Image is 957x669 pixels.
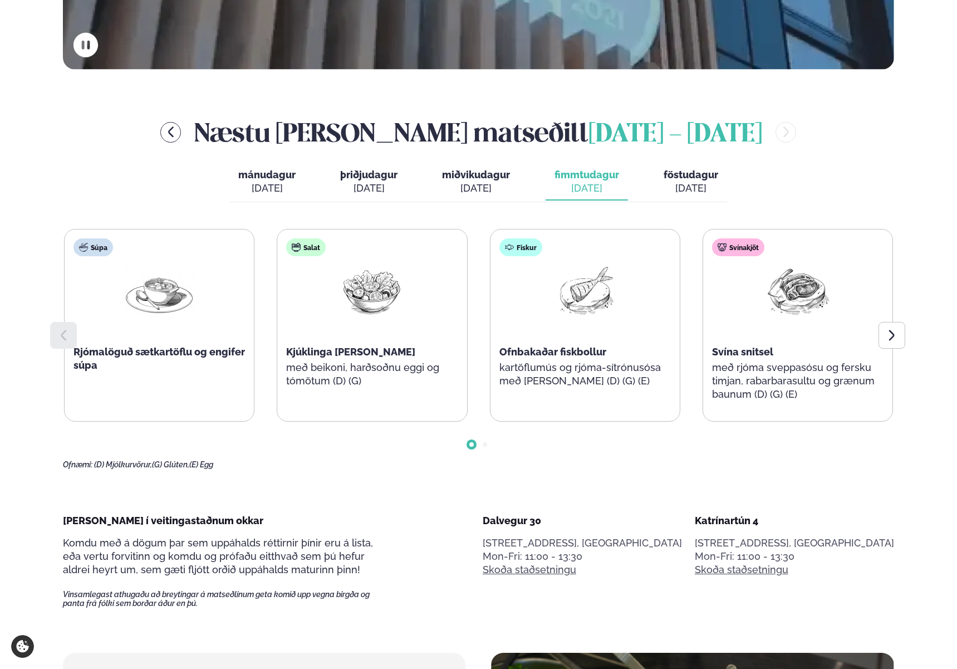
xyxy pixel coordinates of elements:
span: miðvikudagur [442,169,510,180]
span: (G) Glúten, [152,460,189,469]
div: Mon-Fri: 11:00 - 13:30 [483,550,682,563]
p: með beikoni, harðsoðnu eggi og tómötum (D) (G) [286,361,458,388]
span: Vinsamlegast athugaðu að breytingar á matseðlinum geta komið upp vegna birgða og panta frá fólki ... [63,590,389,608]
img: pork.svg [718,243,727,252]
img: fish.svg [505,243,514,252]
button: miðvikudagur [DATE] [433,164,519,201]
p: með rjóma sveppasósu og fersku timjan, rabarbarasultu og grænum baunum (D) (G) (E) [712,361,884,401]
div: Salat [286,238,326,256]
div: Fiskur [499,238,542,256]
span: Kjúklinga [PERSON_NAME] [286,346,415,358]
button: fimmtudagur [DATE] [546,164,628,201]
span: Svína snitsel [712,346,773,358]
div: Mon-Fri: 11:00 - 13:30 [695,550,894,563]
span: Rjómalöguð sætkartöflu og engifer súpa [73,346,245,371]
span: fimmtudagur [554,169,619,180]
a: Skoða staðsetningu [483,563,576,577]
button: menu-btn-left [160,122,181,143]
span: Komdu með á dögum þar sem uppáhalds réttirnir þínir eru á lista, eða vertu forvitinn og komdu og ... [63,537,373,575]
img: soup.svg [79,243,88,252]
div: Svínakjöt [712,238,764,256]
button: menu-btn-right [776,122,796,143]
div: Súpa [73,238,113,256]
span: (D) Mjólkurvörur, [94,460,152,469]
img: salad.svg [292,243,301,252]
h2: Næstu [PERSON_NAME] matseðill [194,114,762,150]
div: Katrínartún 4 [695,514,894,528]
span: Ofnbakaðar fiskbollur [499,346,606,358]
button: mánudagur [DATE] [229,164,305,201]
span: föstudagur [664,169,718,180]
span: Go to slide 2 [483,442,487,447]
span: (E) Egg [189,460,213,469]
div: [DATE] [554,182,619,195]
p: kartöflumús og rjóma-sítrónusósa með [PERSON_NAME] (D) (G) (E) [499,361,671,388]
span: [DATE] - [DATE] [588,123,762,147]
img: Salad.png [336,265,408,317]
p: [STREET_ADDRESS], [GEOGRAPHIC_DATA] [695,536,894,550]
img: Soup.png [124,265,195,317]
div: [DATE] [442,182,510,195]
div: [DATE] [664,182,718,195]
span: [PERSON_NAME] í veitingastaðnum okkar [63,515,263,526]
span: mánudagur [238,169,296,180]
span: þriðjudagur [340,169,397,180]
img: Pork-Meat.png [762,265,833,317]
img: Fish.png [549,265,621,317]
p: [STREET_ADDRESS], [GEOGRAPHIC_DATA] [483,536,682,550]
a: Skoða staðsetningu [695,563,788,577]
button: föstudagur [DATE] [655,164,727,201]
button: þriðjudagur [DATE] [331,164,406,201]
a: Cookie settings [11,635,34,658]
div: [DATE] [340,182,397,195]
span: Ofnæmi: [63,460,92,469]
div: [DATE] [238,182,296,195]
div: Dalvegur 30 [483,514,682,528]
span: Go to slide 1 [469,442,474,447]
